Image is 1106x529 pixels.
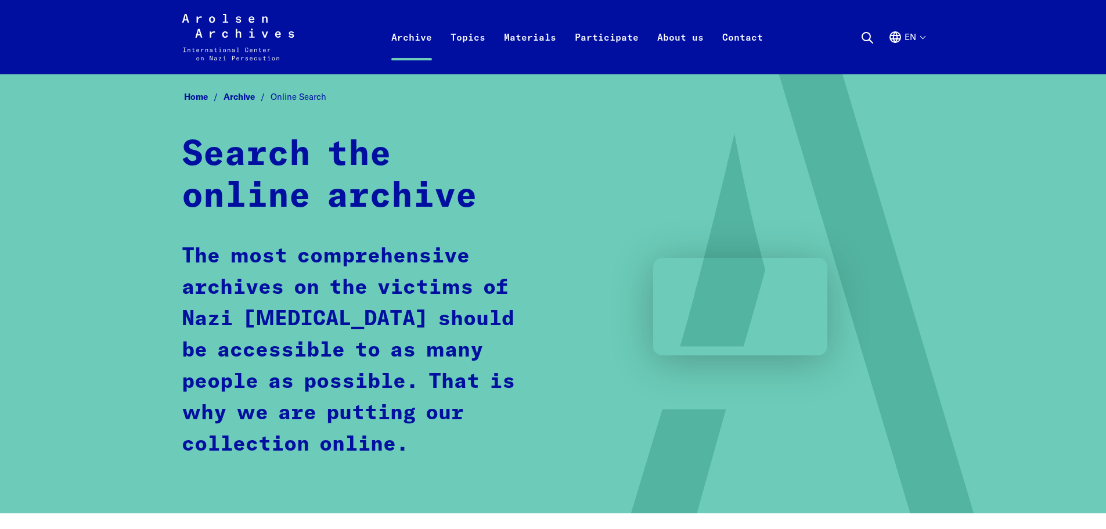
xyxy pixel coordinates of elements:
a: Materials [495,28,565,74]
a: Home [184,91,224,102]
a: Topics [441,28,495,74]
p: The most comprehensive archives on the victims of Nazi [MEDICAL_DATA] should be accessible to as ... [182,241,533,460]
a: Archive [382,28,441,74]
nav: Primary [382,14,772,60]
span: Online Search [271,91,326,102]
a: Archive [224,91,271,102]
button: English, language selection [888,30,925,72]
a: Participate [565,28,648,74]
a: About us [648,28,713,74]
nav: Breadcrumb [182,88,925,106]
a: Contact [713,28,772,74]
strong: Search the online archive [182,138,477,214]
